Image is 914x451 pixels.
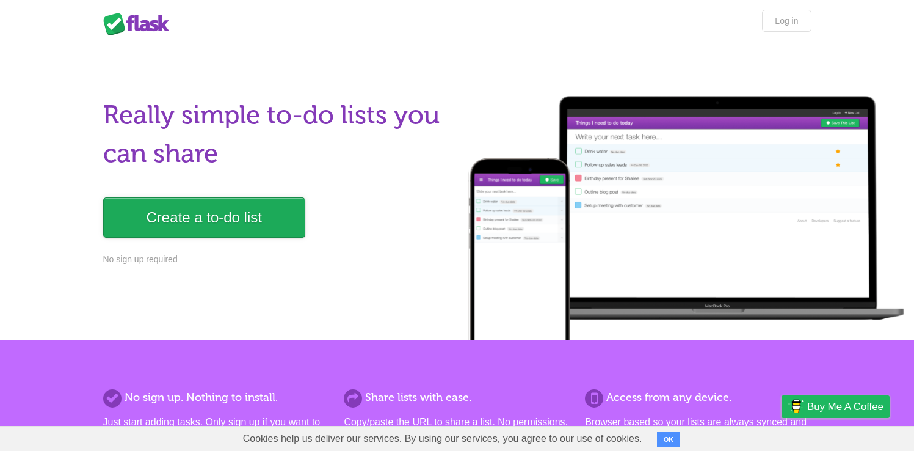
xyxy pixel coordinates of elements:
div: Flask Lists [103,13,176,35]
h2: Access from any device. [585,389,811,406]
p: Browser based so your lists are always synced and you can access them from anywhere. [585,415,811,444]
p: Copy/paste the URL to share a list. No permissions. No formal invites. It's that simple. [344,415,570,444]
button: OK [657,432,681,447]
p: Just start adding tasks. Only sign up if you want to save more than one list. [103,415,329,444]
span: Cookies help us deliver our services. By using our services, you agree to our use of cookies. [231,427,655,451]
h1: Really simple to-do lists you can share [103,96,450,173]
p: No sign up required [103,253,450,266]
h2: No sign up. Nothing to install. [103,389,329,406]
h2: Share lists with ease. [344,389,570,406]
span: Buy me a coffee [807,396,883,417]
a: Log in [762,10,811,32]
img: Buy me a coffee [788,396,804,417]
a: Buy me a coffee [782,395,890,418]
a: Create a to-do list [103,197,305,238]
